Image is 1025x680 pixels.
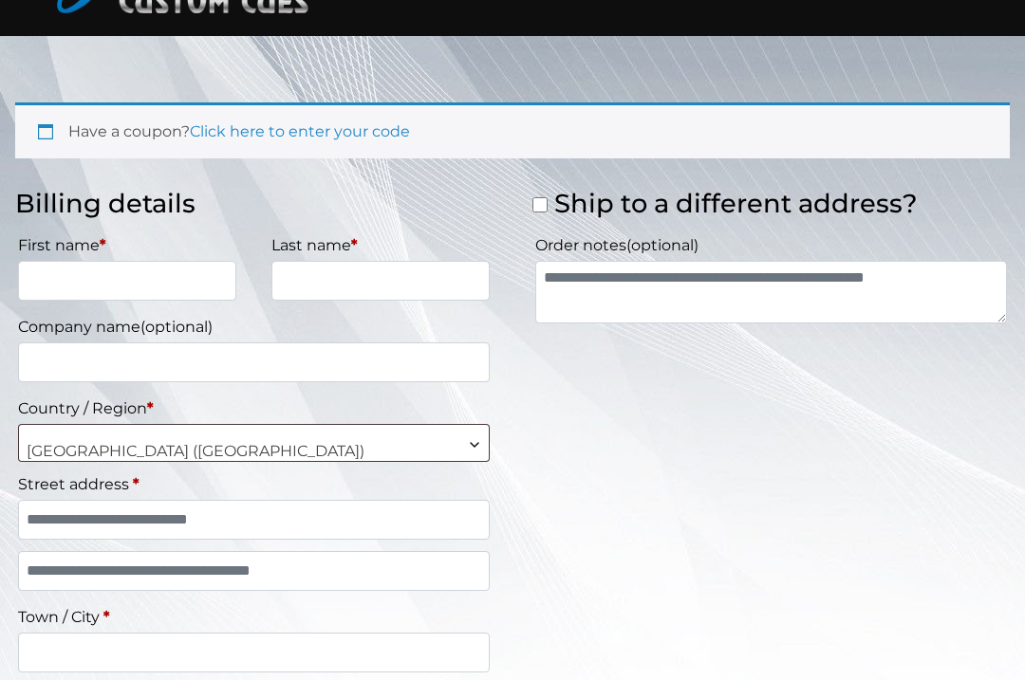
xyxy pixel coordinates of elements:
[271,231,490,262] label: Last name
[19,426,489,479] span: United States (US)
[15,103,1010,159] div: Have a coupon?
[140,319,213,337] span: (optional)
[535,231,1007,262] label: Order notes
[190,123,410,141] a: Enter your coupon code
[532,198,548,213] input: Ship to a different address?
[18,470,490,501] label: Street address
[554,189,918,220] span: Ship to a different address?
[18,425,490,463] span: Country / Region
[18,395,490,425] label: Country / Region
[18,603,490,634] label: Town / City
[18,313,490,343] label: Company name
[15,190,493,221] h3: Billing details
[626,237,699,255] span: (optional)
[18,231,236,262] label: First name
